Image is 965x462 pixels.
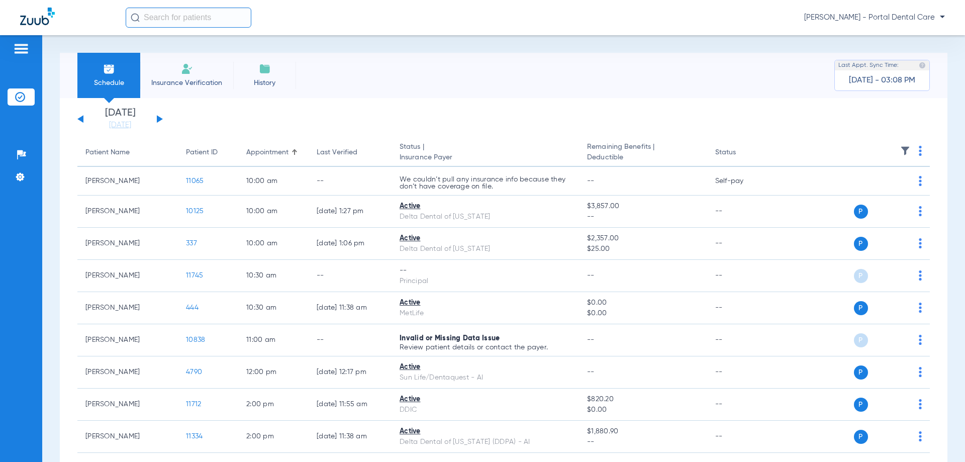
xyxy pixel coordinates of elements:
td: -- [707,196,775,228]
img: group-dot-blue.svg [919,270,922,281]
th: Status [707,139,775,167]
span: $0.00 [587,308,699,319]
td: [PERSON_NAME] [77,260,178,292]
td: [DATE] 11:38 AM [309,421,392,453]
img: group-dot-blue.svg [919,146,922,156]
div: Delta Dental of [US_STATE] [400,244,571,254]
span: P [854,269,868,283]
div: Active [400,201,571,212]
span: Last Appt. Sync Time: [838,60,899,70]
td: 10:30 AM [238,292,309,324]
span: 11745 [186,272,203,279]
span: Insurance Verification [148,78,226,88]
img: History [259,63,271,75]
span: 11712 [186,401,201,408]
span: -- [587,177,595,184]
div: Last Verified [317,147,357,158]
td: -- [707,324,775,356]
span: P [854,430,868,444]
p: Review patient details or contact the payer. [400,344,571,351]
td: [DATE] 11:38 AM [309,292,392,324]
span: P [854,301,868,315]
div: Last Verified [317,147,383,158]
div: Patient Name [85,147,130,158]
th: Remaining Benefits | [579,139,707,167]
img: last sync help info [919,62,926,69]
div: Active [400,394,571,405]
td: Self-pay [707,167,775,196]
span: $2,357.00 [587,233,699,244]
span: -- [587,272,595,279]
div: Active [400,233,571,244]
div: Delta Dental of [US_STATE] (DDPA) - AI [400,437,571,447]
span: $25.00 [587,244,699,254]
span: [DATE] - 03:08 PM [849,75,915,85]
span: P [854,365,868,380]
td: [DATE] 1:06 PM [309,228,392,260]
img: group-dot-blue.svg [919,367,922,377]
img: group-dot-blue.svg [919,238,922,248]
span: P [854,333,868,347]
img: Manual Insurance Verification [181,63,193,75]
td: 12:00 PM [238,356,309,389]
td: 10:30 AM [238,260,309,292]
img: Zuub Logo [20,8,55,25]
img: group-dot-blue.svg [919,176,922,186]
div: Active [400,426,571,437]
iframe: Chat Widget [915,414,965,462]
span: 10838 [186,336,205,343]
span: $1,880.90 [587,426,699,437]
td: -- [707,260,775,292]
td: [PERSON_NAME] [77,292,178,324]
span: Schedule [85,78,133,88]
td: -- [309,260,392,292]
img: group-dot-blue.svg [919,399,922,409]
td: -- [707,292,775,324]
span: $0.00 [587,298,699,308]
td: [DATE] 11:55 AM [309,389,392,421]
td: 2:00 PM [238,421,309,453]
td: [PERSON_NAME] [77,389,178,421]
td: [DATE] 12:17 PM [309,356,392,389]
td: [PERSON_NAME] [77,421,178,453]
td: -- [707,228,775,260]
span: 4790 [186,368,202,376]
img: group-dot-blue.svg [919,303,922,313]
p: We couldn’t pull any insurance info because they don’t have coverage on file. [400,176,571,190]
span: 10125 [186,208,204,215]
td: [PERSON_NAME] [77,196,178,228]
span: $820.20 [587,394,699,405]
div: Active [400,362,571,373]
div: Active [400,298,571,308]
li: [DATE] [90,108,150,130]
div: Principal [400,276,571,287]
td: [DATE] 1:27 PM [309,196,392,228]
span: Invalid or Missing Data Issue [400,335,500,342]
span: P [854,205,868,219]
td: -- [707,356,775,389]
td: 2:00 PM [238,389,309,421]
img: hamburger-icon [13,43,29,55]
div: Sun Life/Dentaquest - AI [400,373,571,383]
input: Search for patients [126,8,251,28]
td: 10:00 AM [238,196,309,228]
div: DDIC [400,405,571,415]
td: [PERSON_NAME] [77,356,178,389]
div: MetLife [400,308,571,319]
a: [DATE] [90,120,150,130]
td: [PERSON_NAME] [77,324,178,356]
td: [PERSON_NAME] [77,167,178,196]
img: Search Icon [131,13,140,22]
span: P [854,237,868,251]
span: -- [587,368,595,376]
div: Appointment [246,147,288,158]
td: -- [309,167,392,196]
td: -- [309,324,392,356]
span: History [241,78,288,88]
div: -- [400,265,571,276]
span: 337 [186,240,197,247]
div: Patient ID [186,147,218,158]
span: $3,857.00 [587,201,699,212]
td: 10:00 AM [238,228,309,260]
